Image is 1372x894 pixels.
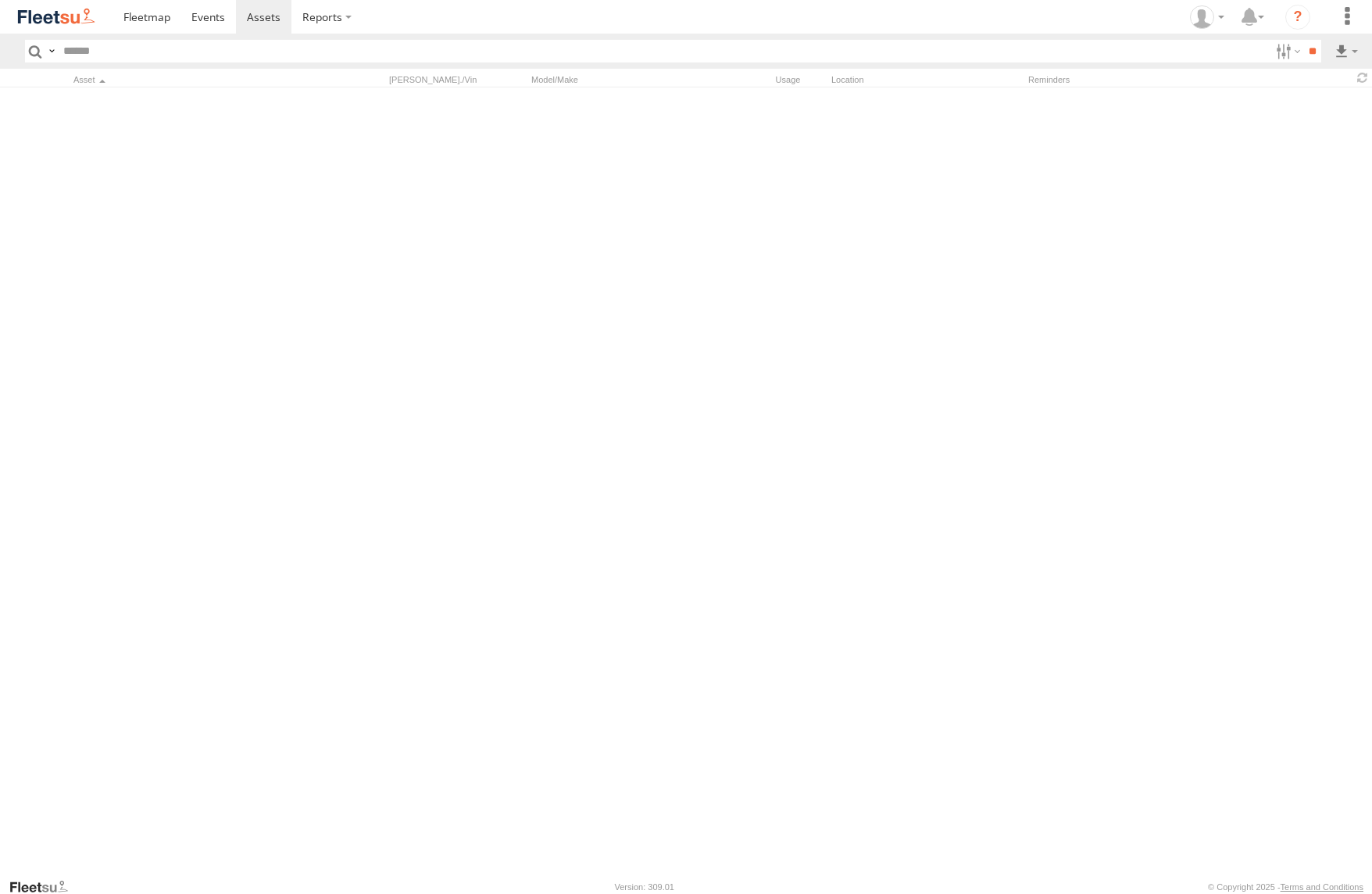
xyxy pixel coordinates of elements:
[1028,74,1200,85] div: Reminders
[615,882,674,892] div: Version: 309.01
[1281,882,1363,892] a: Terms and Conditions
[1353,70,1372,85] span: Refresh
[1184,5,1230,29] div: Tim General
[831,74,1011,85] div: Location
[1270,40,1303,62] label: Search Filter Options
[1285,5,1310,30] i: ?
[531,74,672,85] div: Model/Make
[389,74,514,85] div: [PERSON_NAME]./Vin
[73,74,292,85] div: Click to Sort
[1208,882,1363,892] div: © Copyright 2025 -
[16,6,97,27] img: fleetsu-logo-horizontal.svg
[45,40,58,62] label: Search Query
[689,74,814,85] div: Usage
[1333,40,1359,62] label: Export results as...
